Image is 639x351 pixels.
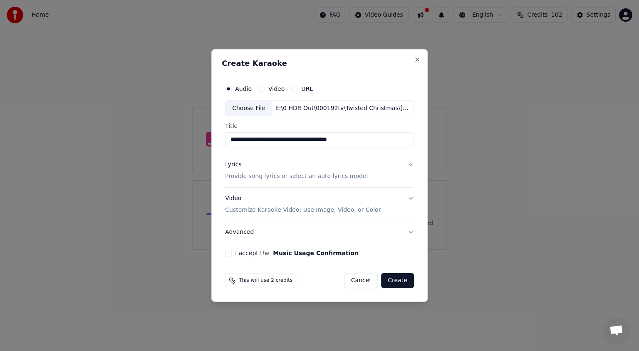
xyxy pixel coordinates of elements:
span: This will use 2 credits [239,277,292,284]
div: Video [225,194,381,214]
p: Provide song lyrics or select an auto lyrics model [225,172,368,181]
div: Lyrics [225,160,241,169]
button: Advanced [225,221,414,243]
div: Choose File [225,101,272,116]
label: Audio [235,86,252,92]
label: I accept the [235,250,359,256]
h2: Create Karaoke [222,60,417,67]
button: LyricsProvide song lyrics or select an auto lyrics model [225,154,414,187]
button: Cancel [344,273,378,288]
p: Customize Karaoke Video: Use Image, Video, or Color [225,206,381,214]
label: Video [268,86,285,92]
button: I accept the [273,250,359,256]
button: VideoCustomize Karaoke Video: Use Image, Video, or Color [225,188,414,221]
button: Create [381,273,414,288]
label: Title [225,123,414,129]
label: URL [301,86,313,92]
div: E:\0 HDR Out\000192tv\Twisted Christmas\[PERSON_NAME] - The Restroom Door Said, Gentlemen.mp3 [272,104,414,113]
